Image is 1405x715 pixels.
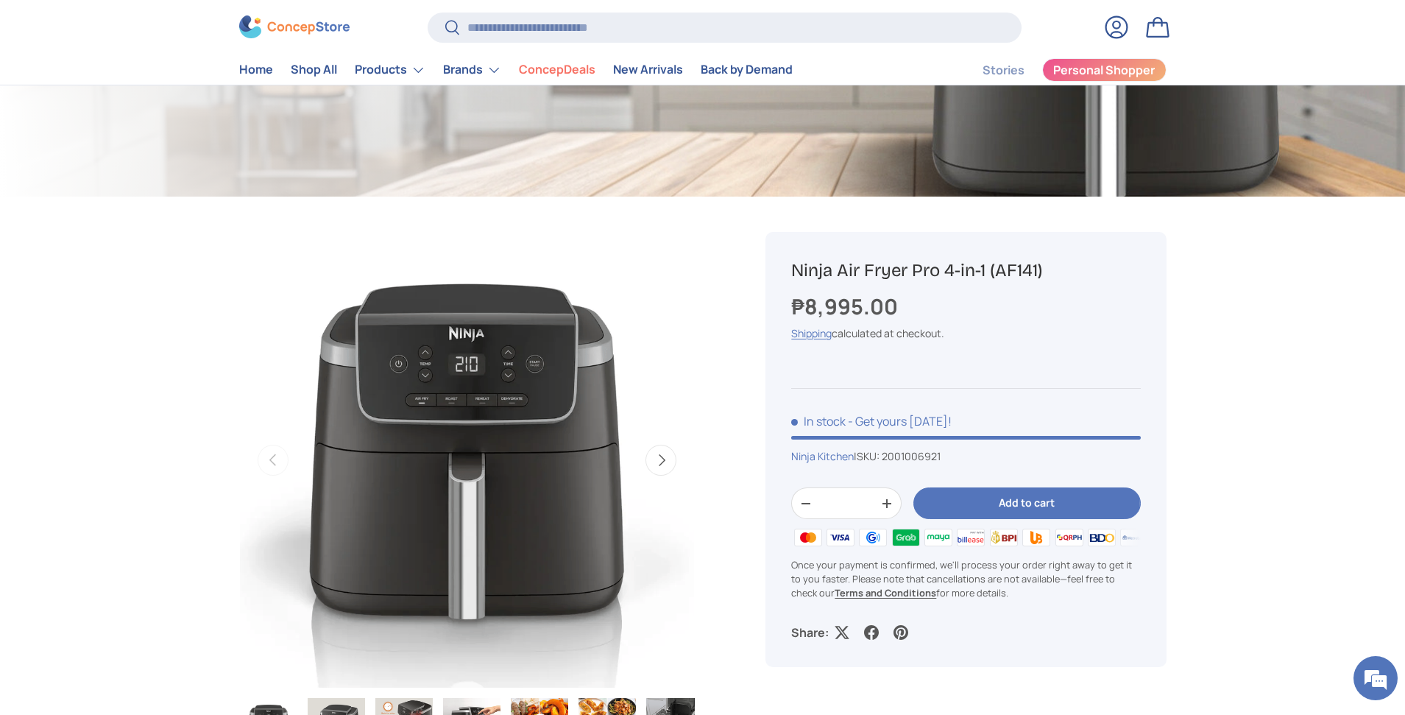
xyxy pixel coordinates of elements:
img: bpi [988,526,1020,549]
h1: Ninja Air Fryer Pro 4-in-1 (AF141) [791,259,1140,282]
p: - Get yours [DATE]! [848,413,952,429]
button: Add to cart [913,487,1140,519]
img: master [791,526,824,549]
a: New Arrivals [613,56,683,85]
span: In stock [791,413,846,429]
summary: Products [346,55,434,85]
a: Shop All [291,56,337,85]
img: qrph [1052,526,1085,549]
a: Stories [983,56,1024,85]
img: metrobank [1118,526,1150,549]
a: ConcepDeals [519,56,595,85]
span: We're online! [85,186,203,334]
div: Minimize live chat window [241,7,277,43]
img: gcash [857,526,889,549]
img: ConcepStore [239,16,350,39]
p: Once your payment is confirmed, we'll process your order right away to get it to you faster. Plea... [791,558,1140,601]
textarea: Type your message and hit 'Enter' [7,402,280,454]
nav: Secondary [947,55,1167,85]
nav: Primary [239,55,793,85]
a: Shipping [791,326,832,340]
div: Chat with us now [77,82,247,102]
span: Personal Shopper [1053,65,1155,77]
span: 2001006921 [882,449,941,463]
div: calculated at checkout. [791,325,1140,341]
span: | [854,449,941,463]
a: Terms and Conditions [835,586,936,599]
img: maya [922,526,955,549]
span: SKU: [857,449,880,463]
p: Share: [791,624,829,641]
img: billease [955,526,987,549]
a: Back by Demand [701,56,793,85]
img: grabpay [889,526,921,549]
strong: ₱8,995.00 [791,292,902,321]
summary: Brands [434,55,510,85]
img: visa [824,526,857,549]
a: Home [239,56,273,85]
img: ubp [1020,526,1052,549]
a: Personal Shopper [1042,58,1167,82]
img: bdo [1086,526,1118,549]
a: Ninja Kitchen [791,449,854,463]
